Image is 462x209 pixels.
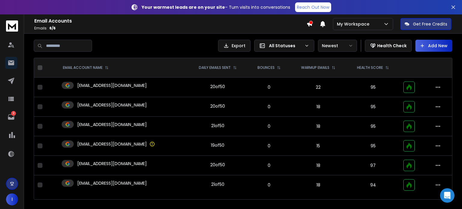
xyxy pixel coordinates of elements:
p: [EMAIL_ADDRESS][DOMAIN_NAME] [77,161,147,167]
button: Export [218,40,251,52]
td: 18 [290,97,346,117]
p: DAILY EMAILS SENT [199,65,231,70]
p: 0 [252,123,287,129]
h1: Email Accounts [34,17,306,25]
button: Add New [415,40,452,52]
button: Newest [318,40,357,52]
button: Health Check [365,40,412,52]
img: logo [6,20,18,32]
button: I [6,193,18,205]
td: 95 [346,97,400,117]
p: 0 [252,104,287,110]
td: 95 [346,117,400,136]
td: 18 [290,117,346,136]
p: WARMUP EMAILS [301,65,329,70]
div: 19 of 50 [211,142,224,148]
a: 2 [5,111,17,123]
p: All Statuses [269,43,302,49]
div: 20 of 50 [210,84,225,90]
div: 21 of 50 [211,123,224,129]
p: My Workspace [337,21,372,27]
p: [EMAIL_ADDRESS][DOMAIN_NAME] [77,121,147,128]
p: 0 [252,162,287,168]
td: 22 [290,78,346,97]
p: [EMAIL_ADDRESS][DOMAIN_NAME] [77,141,147,147]
td: 95 [346,136,400,156]
p: BOUNCES [257,65,275,70]
div: 21 of 50 [211,181,224,187]
p: 0 [252,143,287,149]
div: EMAIL ACCOUNT NAME [63,65,109,70]
td: 97 [346,156,400,175]
p: HEALTH SCORE [357,65,383,70]
p: [EMAIL_ADDRESS][DOMAIN_NAME] [77,102,147,108]
div: 20 of 50 [210,103,225,109]
td: 18 [290,175,346,195]
div: Open Intercom Messenger [440,188,454,203]
td: 95 [346,78,400,97]
span: 6 / 6 [49,26,56,31]
button: Get Free Credits [400,18,451,30]
a: Reach Out Now [295,2,331,12]
td: 94 [346,175,400,195]
td: 15 [290,136,346,156]
p: 0 [252,84,287,90]
div: 20 of 50 [210,162,225,168]
td: 18 [290,156,346,175]
p: Reach Out Now [297,4,329,10]
p: 0 [252,182,287,188]
p: [EMAIL_ADDRESS][DOMAIN_NAME] [77,180,147,186]
p: Get Free Credits [413,21,447,27]
p: Emails : [34,26,306,31]
p: – Turn visits into conversations [142,4,290,10]
p: [EMAIL_ADDRESS][DOMAIN_NAME] [77,82,147,88]
strong: Your warmest leads are on your site [142,4,225,10]
p: Health Check [377,43,407,49]
p: 2 [11,111,16,116]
